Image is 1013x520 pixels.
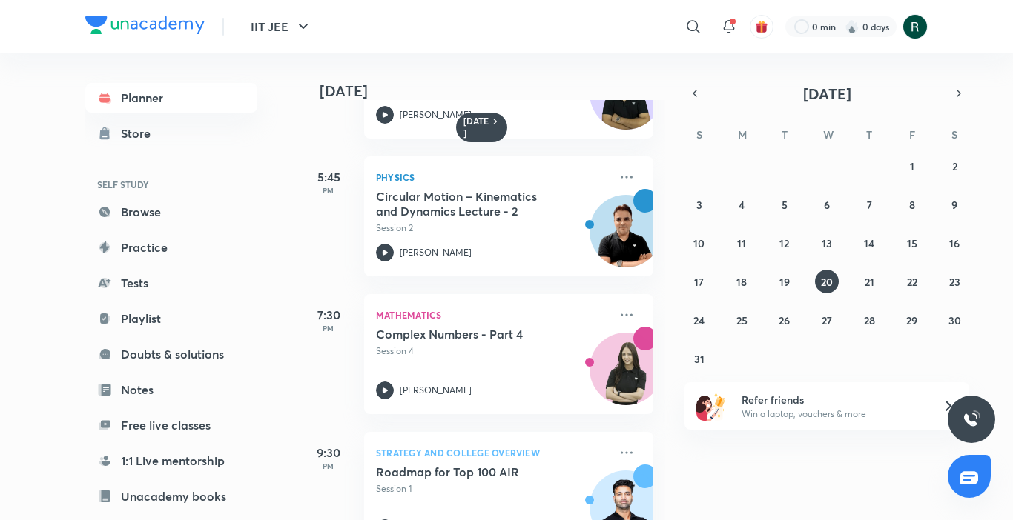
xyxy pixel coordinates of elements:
a: Free live classes [85,410,257,440]
p: Session 2 [376,221,609,235]
p: [PERSON_NAME] [400,108,472,121]
button: August 30, 2025 [943,308,966,332]
a: Notes [85,375,257,404]
a: Browse [85,197,257,227]
abbr: August 30, 2025 [948,313,961,327]
p: Mathematics [376,306,609,324]
abbr: August 14, 2025 [864,236,874,250]
button: August 28, 2025 [857,308,881,332]
abbr: Tuesday [782,127,788,141]
abbr: Sunday [696,127,702,141]
button: August 6, 2025 [815,193,839,216]
a: 1:1 Live mentorship [85,446,257,476]
h5: Circular Motion – Kinematics and Dynamics Lecture - 2 [376,189,561,219]
img: Ronak soni [903,14,928,39]
button: August 3, 2025 [687,193,711,216]
button: August 9, 2025 [943,193,966,216]
button: August 14, 2025 [857,231,881,255]
button: August 7, 2025 [857,193,881,216]
button: August 27, 2025 [815,308,839,332]
button: August 5, 2025 [773,193,796,216]
button: August 13, 2025 [815,231,839,255]
img: referral [696,391,726,421]
abbr: August 18, 2025 [736,275,747,289]
abbr: Wednesday [823,127,834,141]
button: August 2, 2025 [943,154,966,178]
abbr: August 7, 2025 [867,198,872,212]
abbr: Friday [909,127,915,141]
abbr: August 28, 2025 [864,313,875,327]
h6: [DATE] [463,116,489,139]
abbr: August 31, 2025 [694,352,705,366]
button: [DATE] [705,83,948,104]
abbr: August 15, 2025 [907,236,917,250]
button: August 17, 2025 [687,270,711,293]
abbr: August 21, 2025 [865,275,874,289]
button: August 21, 2025 [857,270,881,293]
a: Practice [85,233,257,262]
abbr: August 20, 2025 [821,275,833,289]
img: ttu [963,410,980,428]
abbr: August 2, 2025 [952,159,957,173]
p: Win a laptop, vouchers & more [742,407,924,421]
h5: 7:30 [299,306,358,324]
button: August 12, 2025 [773,231,796,255]
button: August 23, 2025 [943,270,966,293]
div: Store [121,124,159,142]
a: Playlist [85,304,257,333]
p: Physics [376,168,609,186]
a: Store [85,119,257,148]
p: [PERSON_NAME] [400,246,472,259]
img: Avatar [590,203,661,274]
h6: SELF STUDY [85,172,257,197]
abbr: August 16, 2025 [949,236,960,250]
button: August 25, 2025 [730,308,753,332]
button: August 29, 2025 [900,308,924,332]
abbr: August 9, 2025 [951,198,957,212]
p: PM [299,186,358,195]
abbr: August 24, 2025 [693,313,705,327]
button: August 4, 2025 [730,193,753,216]
abbr: August 8, 2025 [909,198,915,212]
img: Company Logo [85,16,205,34]
h5: 9:30 [299,444,358,461]
p: PM [299,461,358,470]
p: PM [299,324,358,333]
button: August 16, 2025 [943,231,966,255]
h6: Refer friends [742,392,924,407]
a: Tests [85,268,257,298]
button: August 20, 2025 [815,270,839,293]
abbr: August 25, 2025 [736,313,748,327]
h5: 5:45 [299,168,358,186]
abbr: August 17, 2025 [694,275,704,289]
button: August 18, 2025 [730,270,753,293]
button: August 15, 2025 [900,231,924,255]
img: Avatar [590,65,661,136]
abbr: August 11, 2025 [737,236,746,250]
img: Avatar [590,341,661,412]
button: avatar [750,15,773,39]
a: Planner [85,83,257,113]
p: Session 1 [376,482,609,496]
p: [PERSON_NAME] [400,384,472,397]
h4: [DATE] [320,82,668,100]
img: streak [845,19,859,34]
abbr: Monday [738,127,747,141]
abbr: August 29, 2025 [906,313,917,327]
img: avatar [755,20,768,33]
abbr: August 4, 2025 [739,198,745,212]
a: Doubts & solutions [85,339,257,369]
a: Unacademy books [85,481,257,511]
a: Company Logo [85,16,205,38]
button: August 1, 2025 [900,154,924,178]
button: August 22, 2025 [900,270,924,293]
abbr: August 26, 2025 [779,313,790,327]
abbr: August 12, 2025 [779,236,789,250]
abbr: August 27, 2025 [822,313,832,327]
abbr: August 10, 2025 [693,236,705,250]
abbr: August 19, 2025 [779,275,790,289]
button: August 31, 2025 [687,347,711,370]
button: August 26, 2025 [773,308,796,332]
abbr: August 13, 2025 [822,236,832,250]
abbr: August 6, 2025 [824,198,830,212]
